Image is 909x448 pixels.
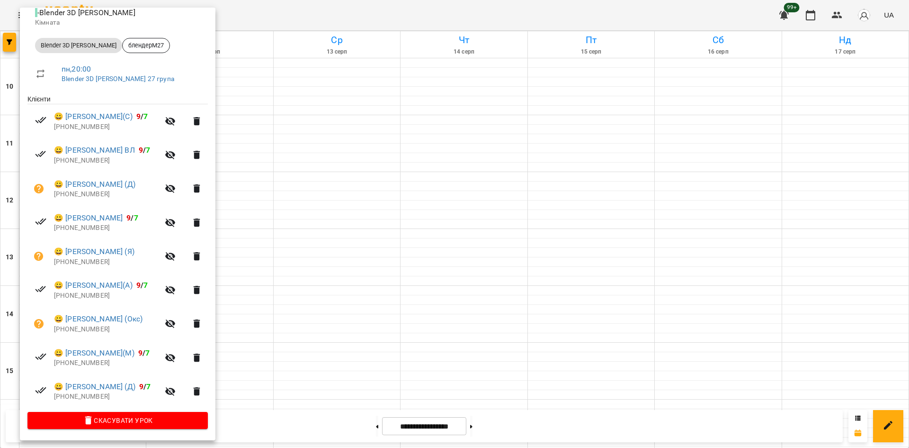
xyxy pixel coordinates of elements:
[54,257,159,267] p: [PHONE_NUMBER]
[54,392,159,402] p: [PHONE_NUMBER]
[139,146,143,155] span: 9
[123,41,169,50] span: блендерМ27
[35,351,46,362] svg: Візит сплачено
[54,325,159,334] p: [PHONE_NUMBER]
[136,281,141,290] span: 9
[35,41,122,50] span: Blender 3D [PERSON_NAME]
[54,358,159,368] p: [PHONE_NUMBER]
[54,190,159,199] p: [PHONE_NUMBER]
[138,348,143,357] span: 9
[27,177,50,200] button: Візит ще не сплачено. Додати оплату?
[122,38,170,53] div: блендерМ27
[143,112,148,121] span: 7
[136,112,141,121] span: 9
[136,281,148,290] b: /
[136,112,148,121] b: /
[143,281,148,290] span: 7
[126,213,131,222] span: 9
[27,245,50,268] button: Візит ще не сплачено. Додати оплату?
[54,111,133,122] a: 😀 [PERSON_NAME](С)
[54,246,134,257] a: 😀 [PERSON_NAME] (Я)
[139,382,143,391] span: 9
[126,213,138,222] b: /
[146,146,150,155] span: 7
[54,212,123,224] a: 😀 [PERSON_NAME]
[27,94,208,412] ul: Клієнти
[35,8,137,17] span: - Blender 3D [PERSON_NAME]
[35,384,46,396] svg: Візит сплачено
[35,148,46,160] svg: Візит сплачено
[35,114,46,126] svg: Візит сплачено
[35,18,200,27] p: Кімната
[145,348,150,357] span: 7
[139,382,151,391] b: /
[134,213,138,222] span: 7
[54,313,143,325] a: 😀 [PERSON_NAME] (Окс)
[35,283,46,295] svg: Візит сплачено
[139,146,150,155] b: /
[54,381,135,393] a: 😀 [PERSON_NAME] (Д)
[54,223,159,233] p: [PHONE_NUMBER]
[62,64,91,73] a: пн , 20:00
[62,75,174,82] a: Blender 3D [PERSON_NAME] 27 група
[35,415,200,426] span: Скасувати Урок
[54,347,134,359] a: 😀 [PERSON_NAME](М)
[54,291,159,301] p: [PHONE_NUMBER]
[27,312,50,335] button: Візит ще не сплачено. Додати оплату?
[54,156,159,165] p: [PHONE_NUMBER]
[35,216,46,227] svg: Візит сплачено
[54,179,135,190] a: 😀 [PERSON_NAME] (Д)
[54,122,159,132] p: [PHONE_NUMBER]
[27,412,208,429] button: Скасувати Урок
[54,280,133,291] a: 😀 [PERSON_NAME](А)
[54,145,135,156] a: 😀 [PERSON_NAME] ВЛ
[146,382,151,391] span: 7
[138,348,150,357] b: /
